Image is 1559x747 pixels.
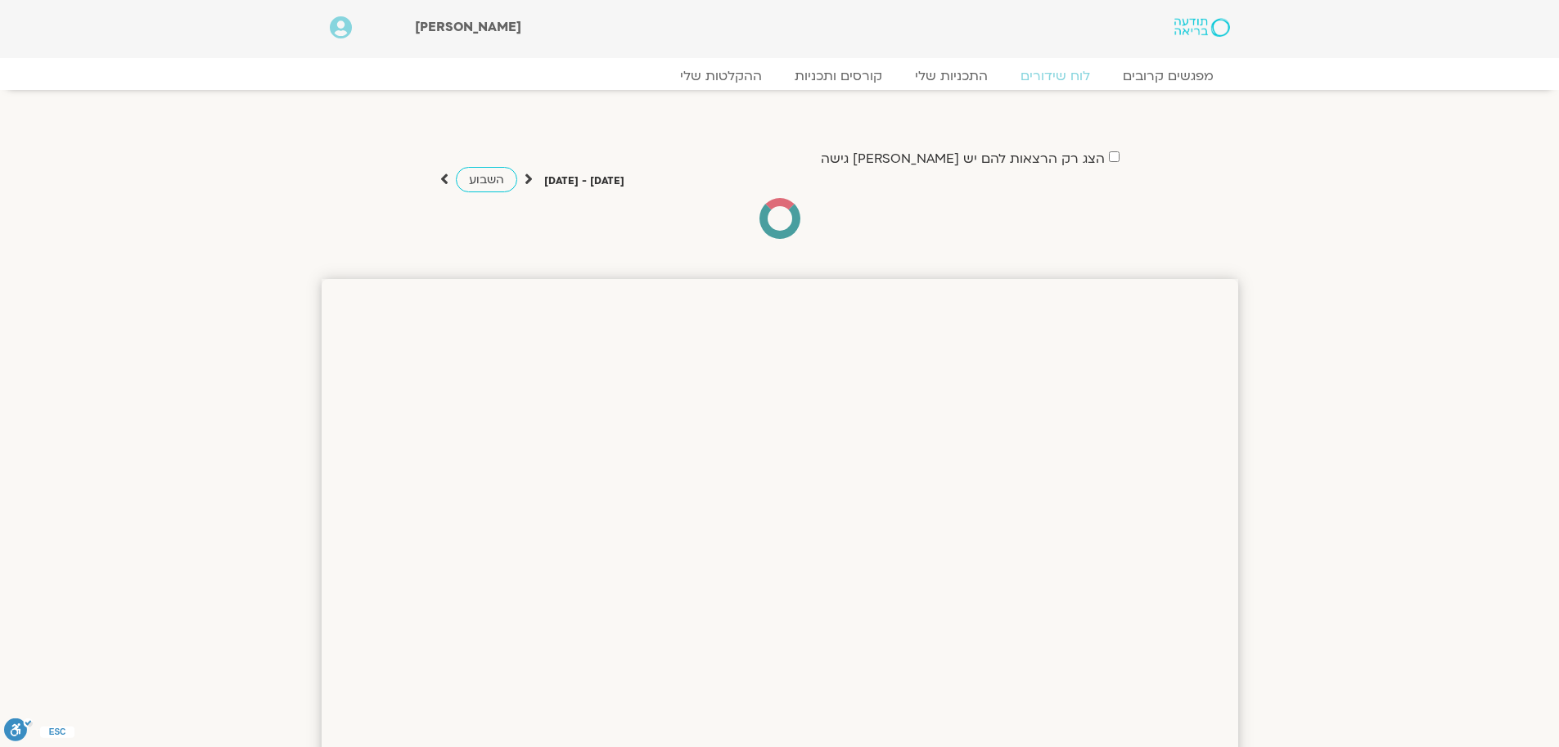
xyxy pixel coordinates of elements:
a: השבוע [456,167,517,192]
a: לוח שידורים [1004,68,1106,84]
a: התכניות שלי [899,68,1004,84]
nav: Menu [330,68,1230,84]
p: [DATE] - [DATE] [544,173,624,190]
a: ההקלטות שלי [664,68,778,84]
span: השבוע [469,172,504,187]
a: קורסים ותכניות [778,68,899,84]
a: מפגשים קרובים [1106,68,1230,84]
span: [PERSON_NAME] [415,18,521,36]
label: הצג רק הרצאות להם יש [PERSON_NAME] גישה [821,151,1105,166]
